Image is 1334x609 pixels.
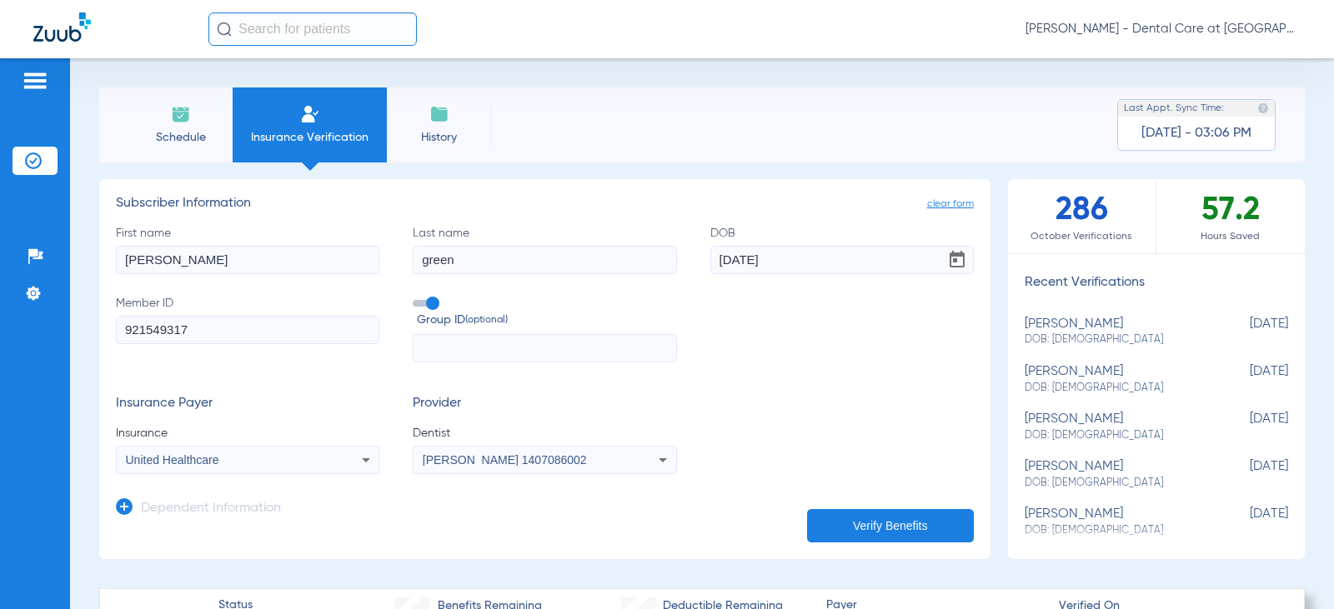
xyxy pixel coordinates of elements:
div: [PERSON_NAME] [1025,364,1205,395]
label: First name [116,225,379,274]
span: DOB: [DEMOGRAPHIC_DATA] [1025,381,1205,396]
h3: Subscriber Information [116,196,974,212]
img: last sync help info [1257,102,1269,114]
span: Hours Saved [1156,228,1305,245]
span: Schedule [141,129,220,146]
img: Search Icon [217,22,232,37]
div: [PERSON_NAME] [1025,459,1205,490]
button: Open calendar [940,243,974,277]
h3: Provider [413,396,676,412]
div: 57.2 [1156,179,1305,253]
label: Last name [413,225,676,274]
small: (optional) [465,312,508,329]
img: hamburger-icon [22,71,48,91]
span: [DATE] [1205,507,1288,537]
img: Zuub Logo [33,12,91,42]
span: Last Appt. Sync Time: [1124,100,1224,117]
span: [DATE] [1205,317,1288,347]
div: [PERSON_NAME] [1025,507,1205,537]
span: Insurance Verification [245,129,374,146]
img: Schedule [171,104,191,124]
span: clear form [927,196,974,212]
span: Dentist [413,425,676,442]
span: [PERSON_NAME] 1407086002 [423,453,587,467]
input: First name [116,246,379,274]
input: Member ID [116,316,379,344]
span: [DATE] [1205,459,1288,490]
span: DOB: [DEMOGRAPHIC_DATA] [1025,332,1205,347]
div: 286 [1008,179,1156,253]
div: [PERSON_NAME] [1025,412,1205,442]
span: October Verifications [1008,228,1156,245]
span: [PERSON_NAME] - Dental Care at [GEOGRAPHIC_DATA] [1026,21,1301,37]
span: [DATE] [1205,412,1288,442]
button: Verify Benefits [807,509,974,542]
span: DOB: [DEMOGRAPHIC_DATA] [1025,428,1205,443]
span: Insurance [116,425,379,442]
span: United Healthcare [126,453,219,467]
input: Last name [413,246,676,274]
input: DOBOpen calendar [710,246,974,274]
label: DOB [710,225,974,274]
span: DOB: [DEMOGRAPHIC_DATA] [1025,523,1205,538]
img: Manual Insurance Verification [300,104,320,124]
span: [DATE] [1205,364,1288,395]
span: History [399,129,479,146]
span: DOB: [DEMOGRAPHIC_DATA] [1025,476,1205,491]
input: Search for patients [208,12,417,46]
label: Member ID [116,295,379,363]
span: [DATE] - 03:06 PM [1141,125,1251,142]
h3: Dependent Information [141,501,281,517]
h3: Insurance Payer [116,396,379,412]
span: Group ID [417,312,676,329]
div: [PERSON_NAME] [1025,317,1205,347]
img: History [429,104,449,124]
h3: Recent Verifications [1008,275,1305,292]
